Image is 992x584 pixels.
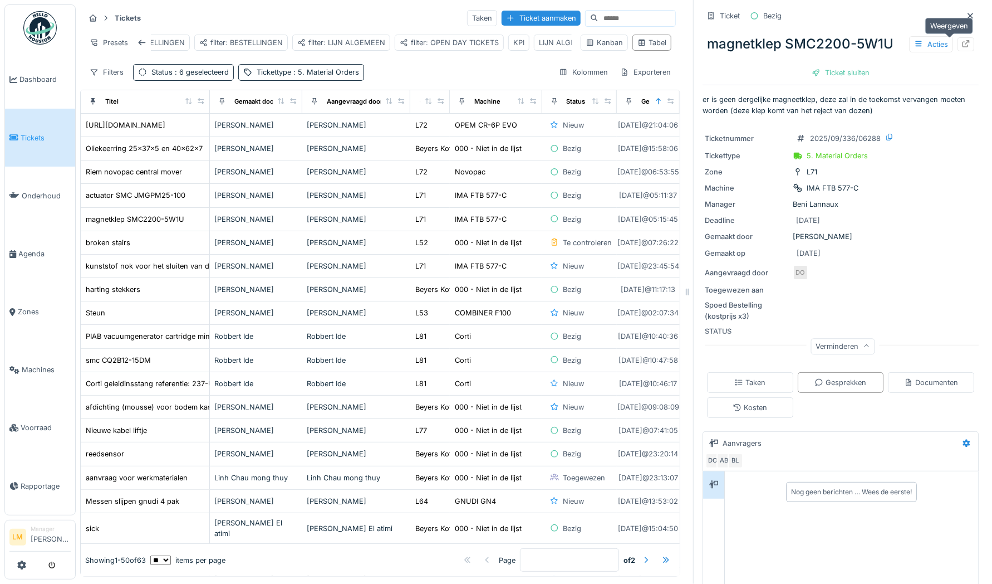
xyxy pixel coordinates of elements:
[617,167,679,177] div: [DATE] @ 06:53:55
[22,364,71,375] span: Machines
[807,183,858,193] div: IMA FTB 577-C
[5,399,75,457] a: Voorraad
[909,36,953,52] div: Acties
[705,300,788,321] div: Spoed Bestelling (kostprijs x3)
[904,377,958,388] div: Documenten
[455,190,507,201] div: IMA FTB 577-C
[703,30,979,59] div: magnetklep SMC2200-5W1U
[728,453,743,469] div: BL
[455,473,522,483] div: 000 - Niet in de lijst
[814,377,866,388] div: Gesprekken
[455,308,511,318] div: COMBINER F100
[21,133,71,143] span: Tickets
[9,529,26,546] li: LM
[85,64,129,80] div: Filters
[86,355,151,366] div: smc CQ2B12-15DM
[214,449,298,459] div: [PERSON_NAME]
[623,554,635,565] strong: of 2
[720,11,740,21] div: Ticket
[621,284,676,295] div: [DATE] @ 11:17:13
[297,37,385,48] div: filter: LIJN ALGEMEEN
[105,97,119,106] div: Titel
[620,378,677,389] div: [DATE] @ 10:46:17
[18,306,71,317] span: Zones
[415,496,428,507] div: L64
[23,11,57,45] img: Badge_color-CXgf-gQk.svg
[307,378,406,389] div: Robbert Ide
[455,284,522,295] div: 000 - Niet in de lijst
[415,167,428,177] div: L72
[811,338,875,354] div: Verminderen
[554,64,613,80] div: Kolommen
[733,402,767,413] div: Kosten
[307,449,406,459] div: [PERSON_NAME]
[807,65,874,80] div: Ticket sluiten
[455,355,471,366] div: Corti
[793,265,808,280] div: DO
[455,523,522,534] div: 000 - Niet in de lijst
[5,225,75,283] a: Agenda
[620,190,677,201] div: [DATE] @ 05:11:37
[307,473,406,483] div: Linh Chau mong thuy
[455,120,517,130] div: OPEM CR-6P EVO
[415,355,426,366] div: L81
[513,37,524,48] div: KPI
[455,425,522,436] div: 000 - Niet in de lijst
[86,308,105,318] div: Steun
[199,37,283,48] div: filter: BESTELLINGEN
[563,261,585,271] div: Nieuw
[257,67,359,77] div: Tickettype
[455,402,522,412] div: 000 - Niet in de lijst
[234,97,276,106] div: Gemaakt door
[415,425,427,436] div: L77
[307,214,406,225] div: [PERSON_NAME]
[705,199,788,210] div: Manager
[539,37,596,48] div: LIJN ALGEMEEN
[85,35,133,51] div: Presets
[327,97,382,106] div: Aangevraagd door
[474,97,500,106] div: Machine
[618,449,679,459] div: [DATE] @ 23:20:14
[705,231,788,242] div: Gemaakt door
[637,37,666,48] div: Tabel
[415,378,426,389] div: L81
[5,341,75,399] a: Machines
[563,143,582,154] div: Bezig
[618,331,679,342] div: [DATE] @ 10:40:36
[307,355,406,366] div: Robbert Ide
[307,284,406,295] div: [PERSON_NAME]
[21,481,71,491] span: Rapportage
[307,167,406,177] div: [PERSON_NAME]
[455,167,485,177] div: Novopac
[467,10,497,26] div: Taken
[415,214,426,225] div: L71
[563,237,612,248] div: Te controleren
[455,237,522,248] div: 000 - Niet in de lijst
[18,249,71,259] span: Agenda
[86,402,222,412] div: afdichting (mousse) voor bodem kasten
[617,261,679,271] div: [DATE] @ 23:45:54
[455,496,496,507] div: GNUDI GN4
[563,449,582,459] div: Bezig
[563,308,585,318] div: Nieuw
[563,473,606,483] div: Toegewezen
[214,167,298,177] div: [PERSON_NAME]
[618,425,678,436] div: [DATE] @ 07:41:05
[5,167,75,225] a: Onderhoud
[307,237,406,248] div: [PERSON_NAME]
[291,68,359,76] span: : 5. Material Orders
[618,523,679,534] div: [DATE] @ 15:04:50
[807,167,817,177] div: L71
[563,167,582,177] div: Bezig
[307,523,406,534] div: [PERSON_NAME] El atimi
[214,261,298,271] div: [PERSON_NAME]
[307,331,406,342] div: Robbert Ide
[151,67,229,77] div: Status
[307,261,406,271] div: [PERSON_NAME]
[586,37,623,48] div: Kanban
[455,378,471,389] div: Corti
[415,331,426,342] div: L81
[86,261,226,271] div: kunststof nok voor het sluiten van dozen
[705,267,788,278] div: Aangevraagd door
[214,143,298,154] div: [PERSON_NAME]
